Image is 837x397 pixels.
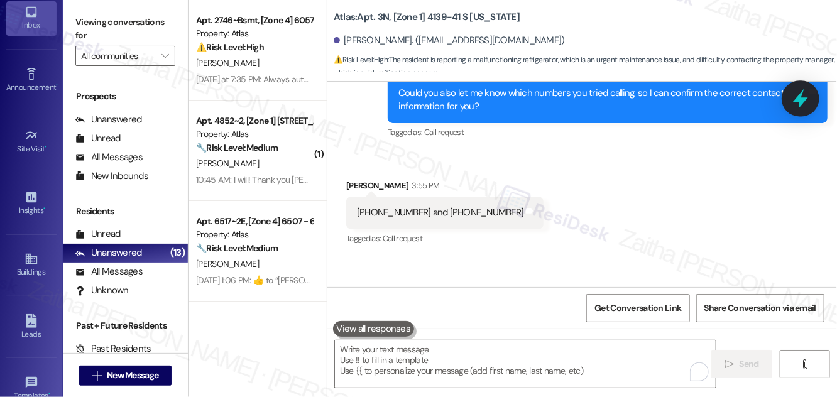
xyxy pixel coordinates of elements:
div: Unknown [75,284,129,297]
button: Share Conversation via email [696,294,824,322]
button: Get Conversation Link [586,294,689,322]
div: Apt. 6517~2E, [Zone 4] 6507 - 6519 S [US_STATE] [196,215,312,228]
div: Property: Atlas [196,228,312,241]
div: [DATE] at 7:35 PM: Always automatic system [196,73,358,85]
span: Call request [383,233,422,244]
div: Tagged as: [388,123,828,141]
div: New Inbounds [75,170,148,183]
label: Viewing conversations for [75,13,175,46]
span: Call request [424,127,464,138]
a: Site Visit • [6,125,57,159]
span: Send [740,357,759,371]
strong: 🔧 Risk Level: Medium [196,142,278,153]
span: • [56,81,58,90]
span: Share Conversation via email [704,302,816,315]
div: Unread [75,132,121,145]
i:  [92,371,102,381]
div: Property: Atlas [196,27,312,40]
div: [PERSON_NAME] [388,285,828,303]
input: All communities [81,46,155,66]
div: Unanswered [75,246,142,259]
button: New Message [79,366,172,386]
span: [PERSON_NAME] [196,158,259,169]
span: : The resident is reporting a malfunctioning refrigerator, which is an urgent maintenance issue, ... [334,53,837,80]
div: Tagged as: [346,229,544,247]
div: Past + Future Residents [63,319,188,332]
span: [PERSON_NAME] [196,258,259,269]
div: 3:55 PM [409,179,440,192]
span: New Message [107,369,158,382]
div: 4:09 PM [451,285,482,298]
div: [PHONE_NUMBER] and [PHONE_NUMBER] [357,206,523,219]
div: Unanswered [75,113,142,126]
a: Leads [6,310,57,344]
div: Could you also let me know which numbers you tried calling, so I can confirm the correct contact ... [398,87,807,114]
a: Buildings [6,248,57,282]
div: All Messages [75,265,143,278]
textarea: To enrich screen reader interactions, please activate Accessibility in Grammarly extension settings [335,340,716,388]
button: Send [711,350,772,378]
b: Atlas: Apt. 3N, [Zone 1] 4139-41 S [US_STATE] [334,11,520,24]
div: 10:45 AM: I will! Thank you [PERSON_NAME] [196,174,354,185]
span: Get Conversation Link [594,302,681,315]
div: Apt. 6314~216, [Zone 4] 6314-16 S. [GEOGRAPHIC_DATA] [196,307,312,320]
div: Apt. 2746~Bsmt, [Zone 4] 6057-59 S. [US_STATE] [196,14,312,27]
div: Unread [75,227,121,241]
a: Insights • [6,187,57,220]
span: [PERSON_NAME] [196,57,259,68]
div: Residents [63,205,188,218]
i:  [161,51,168,61]
a: Inbox [6,1,57,35]
div: (13) [167,243,188,263]
strong: 🔧 Risk Level: Medium [196,242,278,254]
strong: ⚠️ Risk Level: High [196,41,264,53]
span: • [43,204,45,213]
div: All Messages [75,151,143,164]
i:  [800,359,809,369]
div: Apt. 4852~2, [Zone 1] [STREET_ADDRESS][US_STATE] [196,114,312,128]
div: [PERSON_NAME] [346,179,544,197]
div: [PERSON_NAME]. ([EMAIL_ADDRESS][DOMAIN_NAME]) [334,34,565,47]
strong: ⚠️ Risk Level: High [334,55,388,65]
span: • [45,143,47,151]
div: Prospects [63,90,188,103]
div: Property: Atlas [196,128,312,141]
div: Past Residents [75,342,151,356]
i:  [725,359,734,369]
